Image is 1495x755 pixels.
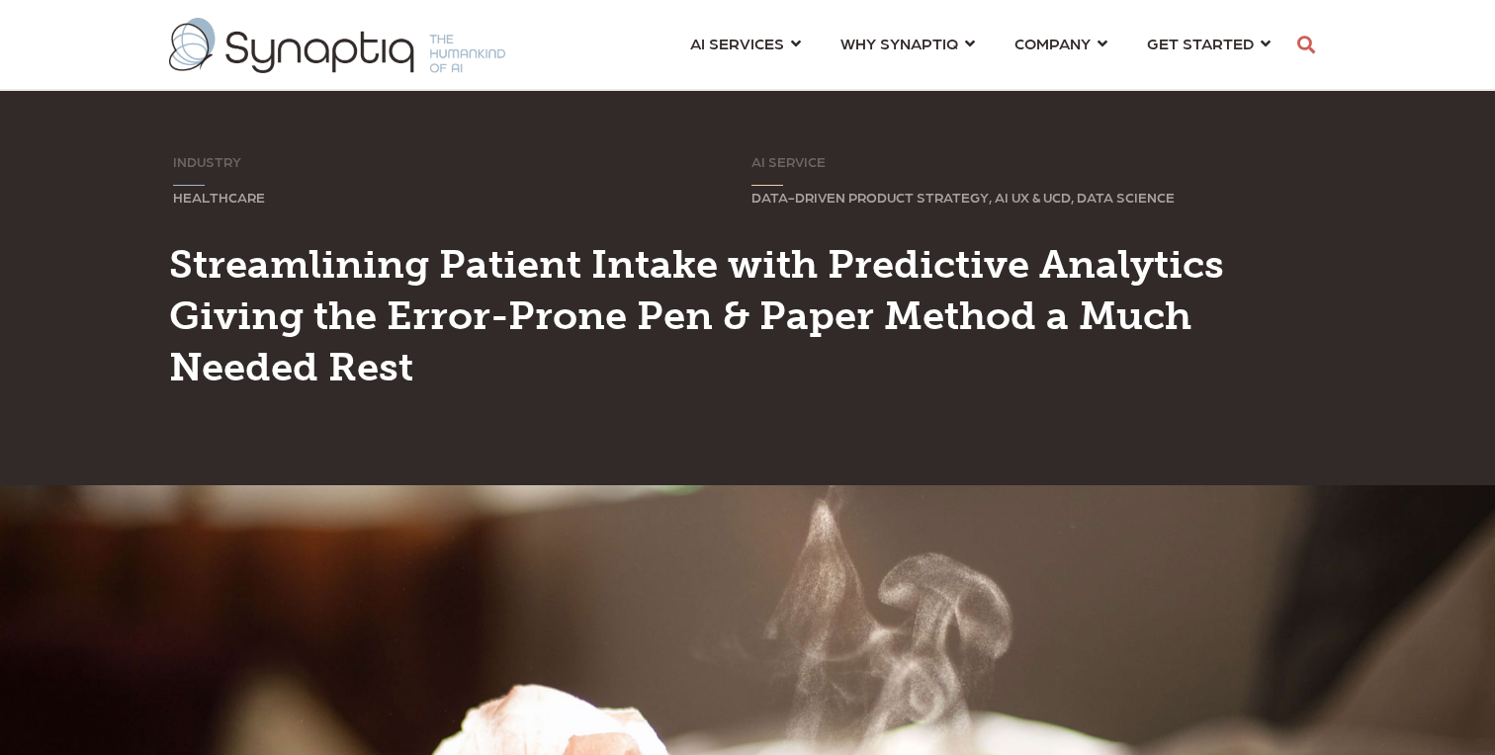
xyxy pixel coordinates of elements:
span: WHY SYNAPTIQ [840,30,958,56]
a: COMPANY [1014,25,1107,61]
span: DATA-DRIVEN PRODUCT STRATEGY, AI UX & UCD, DATA SCIENCE [751,189,1175,205]
svg: Sorry, your browser does not support inline SVG. [173,185,205,187]
a: WHY SYNAPTIQ [840,25,975,61]
span: COMPANY [1014,30,1091,56]
span: AI SERVICE [751,153,826,169]
span: Streamlining Patient Intake with Predictive Analytics Giving the Error-Prone Pen & Paper Method a... [169,240,1224,390]
span: HEALTHCARE [173,189,265,205]
svg: Sorry, your browser does not support inline SVG. [751,185,783,187]
a: GET STARTED [1147,25,1271,61]
nav: menu [670,10,1290,81]
img: synaptiq logo-2 [169,18,505,73]
span: INDUSTRY [173,153,241,169]
span: AI SERVICES [690,30,784,56]
a: AI SERVICES [690,25,801,61]
span: GET STARTED [1147,30,1254,56]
